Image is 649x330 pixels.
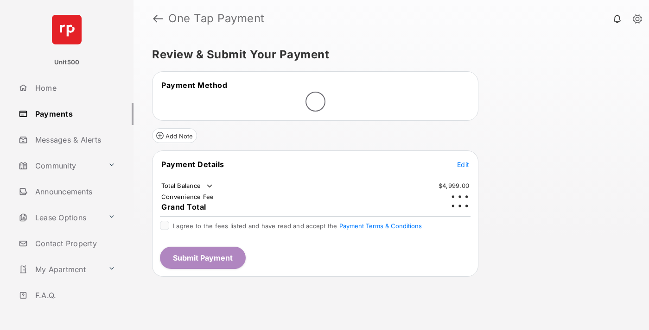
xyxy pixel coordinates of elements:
[15,232,134,255] a: Contact Property
[168,13,265,24] strong: One Tap Payment
[54,58,80,67] p: Unit500
[161,160,224,169] span: Payment Details
[15,284,134,306] a: F.A.Q.
[161,181,214,191] td: Total Balance
[52,15,82,44] img: svg+xml;base64,PHN2ZyB4bWxucz0iaHR0cDovL3d3dy53My5vcmcvMjAwMC9zdmciIHdpZHRoPSI2NCIgaGVpZ2h0PSI2NC...
[161,193,215,201] td: Convenience Fee
[161,202,206,212] span: Grand Total
[161,81,227,90] span: Payment Method
[339,222,422,230] button: I agree to the fees listed and have read and accept the
[15,258,104,280] a: My Apartment
[15,103,134,125] a: Payments
[457,161,469,168] span: Edit
[15,181,134,203] a: Announcements
[15,155,104,177] a: Community
[152,128,197,143] button: Add Note
[438,181,470,190] td: $4,999.00
[15,77,134,99] a: Home
[15,129,134,151] a: Messages & Alerts
[15,206,104,229] a: Lease Options
[173,222,422,230] span: I agree to the fees listed and have read and accept the
[160,247,246,269] button: Submit Payment
[152,49,623,60] h5: Review & Submit Your Payment
[457,160,469,169] button: Edit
